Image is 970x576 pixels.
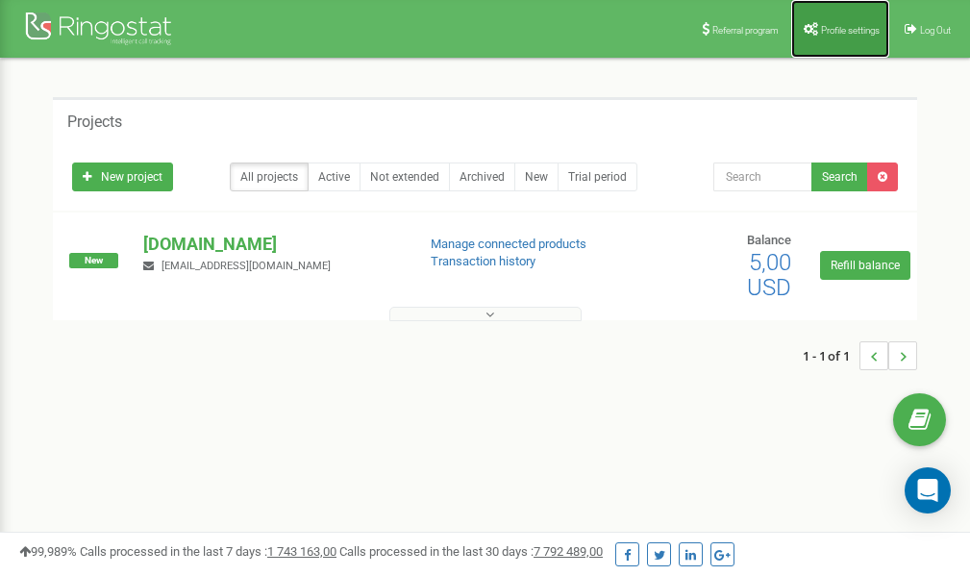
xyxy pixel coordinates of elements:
[67,113,122,131] h5: Projects
[69,253,118,268] span: New
[449,163,515,191] a: Archived
[267,544,336,559] u: 1 743 163,00
[558,163,637,191] a: Trial period
[360,163,450,191] a: Not extended
[19,544,77,559] span: 99,989%
[905,467,951,513] div: Open Intercom Messenger
[803,341,859,370] span: 1 - 1 of 1
[72,163,173,191] a: New project
[534,544,603,559] u: 7 792 489,00
[339,544,603,559] span: Calls processed in the last 30 days :
[80,544,336,559] span: Calls processed in the last 7 days :
[308,163,361,191] a: Active
[920,25,951,36] span: Log Out
[431,237,586,251] a: Manage connected products
[803,322,917,389] nav: ...
[514,163,559,191] a: New
[143,232,399,257] p: [DOMAIN_NAME]
[820,251,910,280] a: Refill balance
[162,260,331,272] span: [EMAIL_ADDRESS][DOMAIN_NAME]
[747,233,791,247] span: Balance
[821,25,880,36] span: Profile settings
[431,254,535,268] a: Transaction history
[747,249,791,301] span: 5,00 USD
[713,163,812,191] input: Search
[811,163,868,191] button: Search
[230,163,309,191] a: All projects
[712,25,779,36] span: Referral program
